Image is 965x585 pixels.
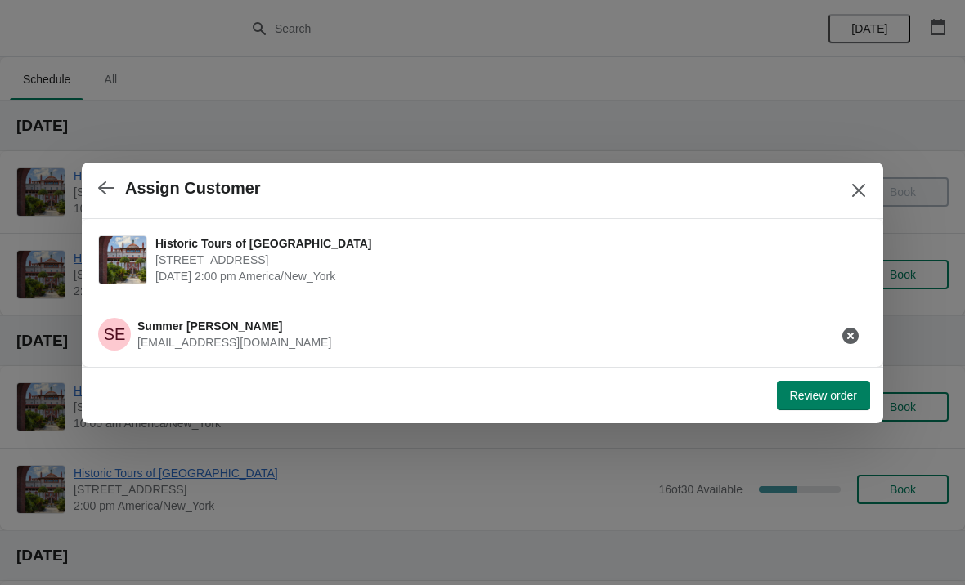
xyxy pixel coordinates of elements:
text: SE [104,325,126,343]
img: Historic Tours of Flagler College | 74 King Street, St. Augustine, FL, USA | October 3 | 2:00 pm ... [99,236,146,284]
span: [STREET_ADDRESS] [155,252,859,268]
button: Close [844,176,873,205]
span: Review order [790,389,857,402]
span: [EMAIL_ADDRESS][DOMAIN_NAME] [137,336,331,349]
h2: Assign Customer [125,179,261,198]
span: [DATE] 2:00 pm America/New_York [155,268,859,284]
span: Summer [98,318,131,351]
button: Review order [777,381,870,410]
span: Historic Tours of [GEOGRAPHIC_DATA] [155,235,859,252]
span: Summer [PERSON_NAME] [137,319,282,333]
